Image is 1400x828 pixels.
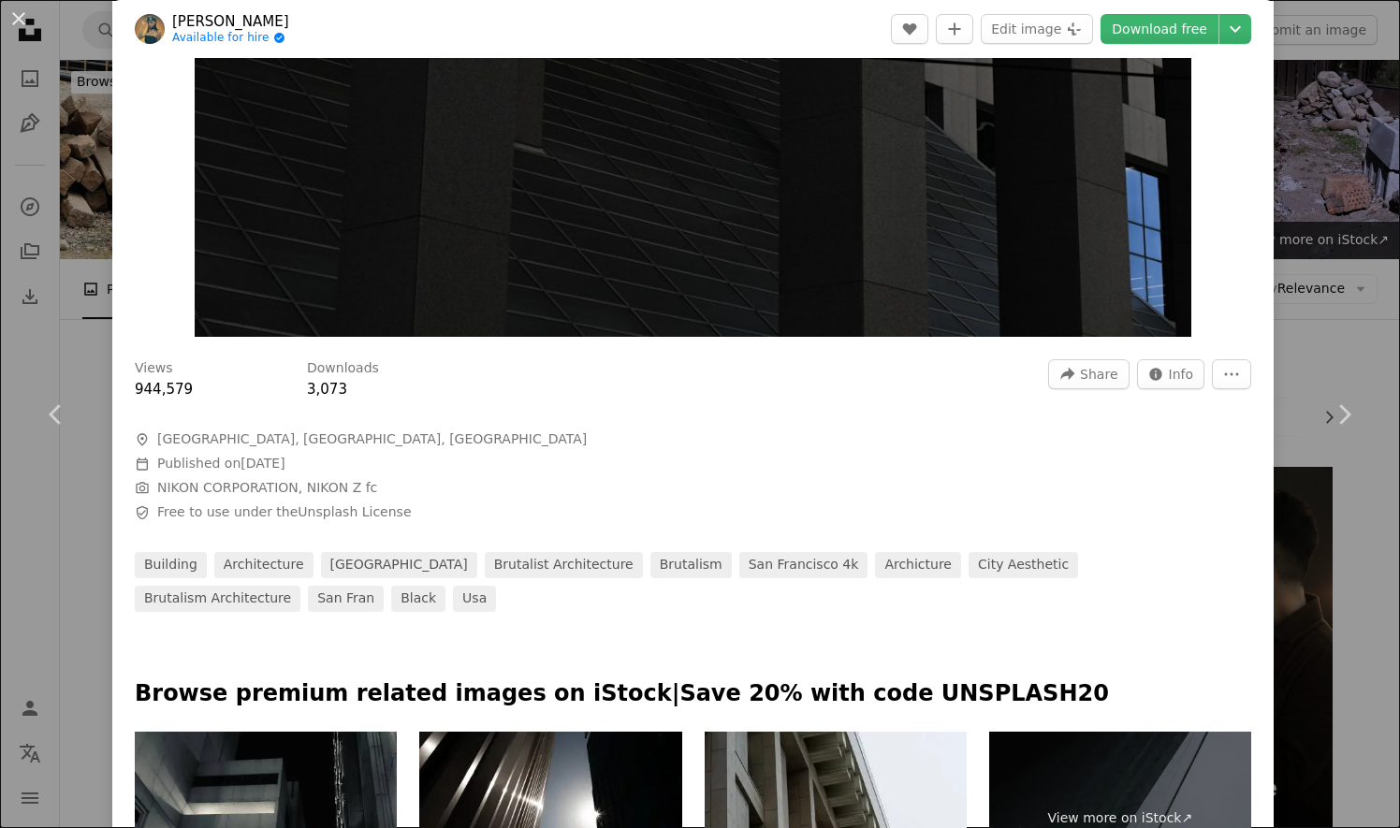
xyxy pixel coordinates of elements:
h3: Views [135,359,173,378]
p: Browse premium related images on iStock | Save 20% with code UNSPLASH20 [135,679,1251,709]
img: Go to Laura Jaeger's profile [135,14,165,44]
span: Free to use under the [157,503,412,522]
button: Choose download size [1219,14,1251,44]
button: Share this image [1048,359,1129,389]
span: Info [1169,360,1194,388]
a: san francisco 4k [739,552,868,578]
button: Like [891,14,928,44]
a: city aesthetic [969,552,1078,578]
button: Stats about this image [1137,359,1205,389]
a: building [135,552,207,578]
span: 944,579 [135,381,193,398]
button: Edit image [981,14,1093,44]
a: architecture [214,552,314,578]
a: usa [453,586,496,612]
a: san fran [308,586,384,612]
button: NIKON CORPORATION, NIKON Z fc [157,479,377,498]
a: archicture [875,552,961,578]
span: Published on [157,456,285,471]
span: Share [1080,360,1117,388]
a: Next [1288,325,1400,504]
button: More Actions [1212,359,1251,389]
a: Available for hire [172,31,289,46]
a: brutalism [650,552,732,578]
h3: Downloads [307,359,379,378]
a: [GEOGRAPHIC_DATA] [321,552,477,578]
span: [GEOGRAPHIC_DATA], [GEOGRAPHIC_DATA], [GEOGRAPHIC_DATA] [157,430,587,449]
a: brutalist architecture [485,552,643,578]
a: brutalism architecture [135,586,300,612]
a: [PERSON_NAME] [172,12,289,31]
span: 3,073 [307,381,347,398]
button: Add to Collection [936,14,973,44]
time: February 3, 2023 at 11:19:49 AM GMT+1 [241,456,284,471]
a: black [391,586,445,612]
a: Download free [1101,14,1218,44]
a: Unsplash License [298,504,411,519]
